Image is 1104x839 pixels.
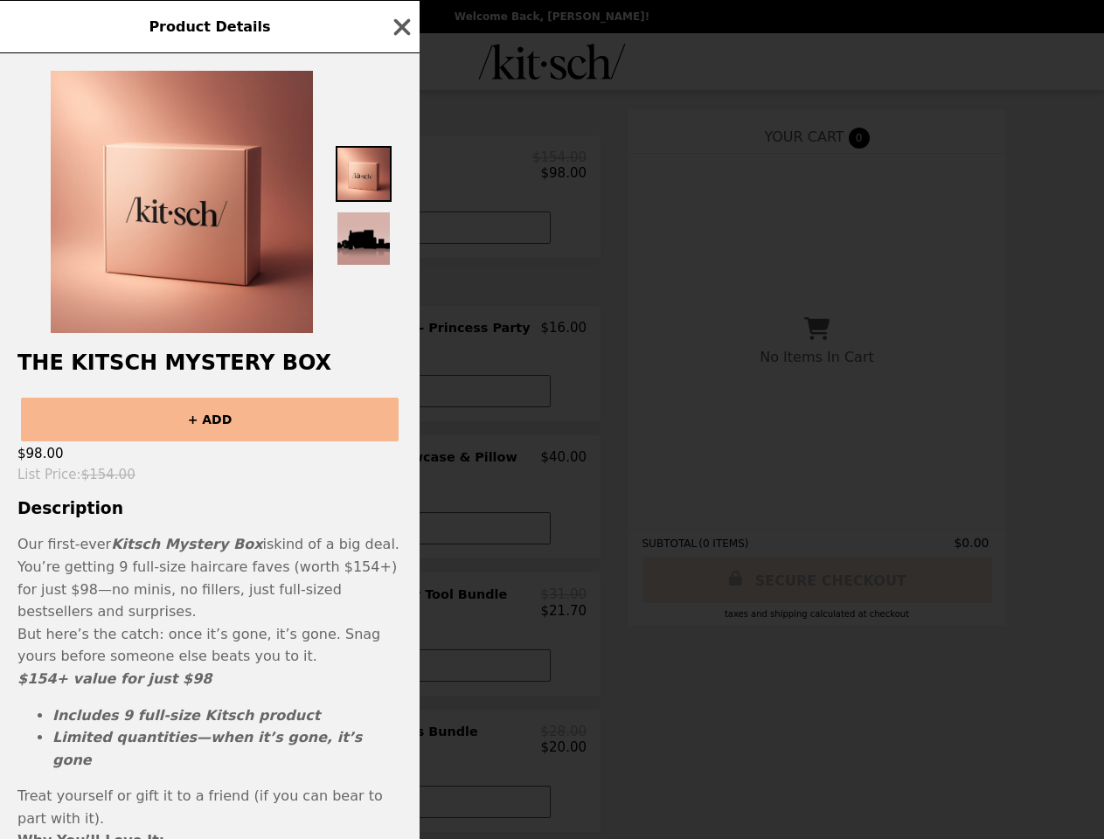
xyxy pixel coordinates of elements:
span: Treat yourself or gift it to a friend (if you can bear to part with it). [17,787,383,827]
strong: Limited quantities—when it’s gone, it’s gone [52,729,362,768]
span: Product Details [149,18,270,35]
strong: Includes 9 full-size Kitsch product [52,707,320,724]
img: Default Title [51,71,313,333]
img: Thumbnail 2 [336,211,392,267]
span: But here’s the catch: once it’s gone, it’s gone. Snag yours before someone else beats you to it. [17,626,380,665]
img: Thumbnail 1 [336,146,392,202]
strong: $154+ value for just $98 [17,670,212,687]
span: kind of a big deal [274,536,395,552]
strong: Kitsch Mystery Box [111,536,262,552]
span: is [262,536,274,552]
span: Our first-ever [17,536,111,552]
span: $154.00 [81,467,135,482]
button: + ADD [21,398,399,441]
